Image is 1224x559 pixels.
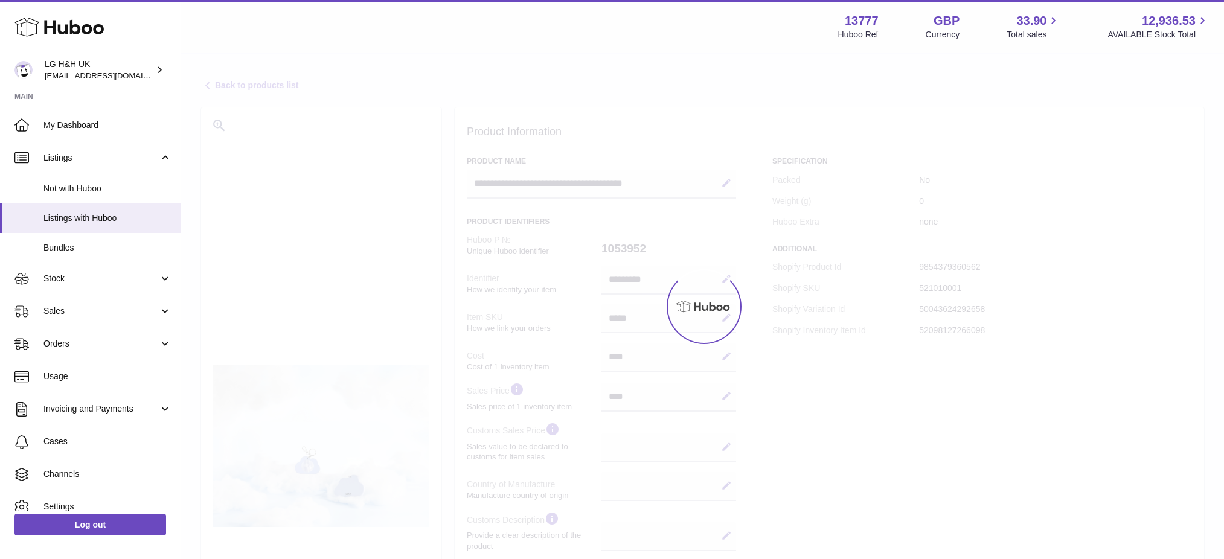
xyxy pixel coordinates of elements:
a: 12,936.53 AVAILABLE Stock Total [1107,13,1210,40]
span: My Dashboard [43,120,171,131]
span: Total sales [1007,29,1060,40]
span: Orders [43,338,159,350]
span: Listings with Huboo [43,212,171,224]
span: Stock [43,273,159,284]
div: Huboo Ref [838,29,879,40]
div: Currency [926,29,960,40]
span: [EMAIL_ADDRESS][DOMAIN_NAME] [45,71,178,80]
div: LG H&H UK [45,59,153,81]
span: Channels [43,468,171,480]
span: 33.90 [1016,13,1046,29]
span: Invoicing and Payments [43,403,159,415]
span: Settings [43,501,171,513]
span: Cases [43,436,171,447]
span: Bundles [43,242,171,254]
span: AVAILABLE Stock Total [1107,29,1210,40]
img: internalAdmin-13777@internal.huboo.com [14,61,33,79]
a: Log out [14,514,166,535]
span: Not with Huboo [43,183,171,194]
span: Sales [43,305,159,317]
span: 12,936.53 [1142,13,1196,29]
strong: GBP [934,13,960,29]
span: Listings [43,152,159,164]
strong: 13777 [845,13,879,29]
span: Usage [43,371,171,382]
a: 33.90 Total sales [1007,13,1060,40]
